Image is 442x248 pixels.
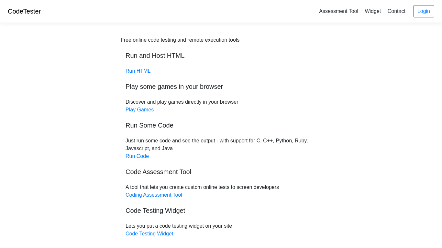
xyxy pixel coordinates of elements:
[126,153,149,159] a: Run Code
[126,68,150,74] a: Run HTML
[413,5,434,17] a: Login
[385,6,408,16] a: Contact
[126,107,154,112] a: Play Games
[121,36,239,44] div: Free online code testing and remote execution tools
[362,6,383,16] a: Widget
[126,83,316,90] h5: Play some games in your browser
[126,207,316,214] h5: Code Testing Widget
[121,36,321,238] div: Discover and play games directly in your browser Just run some code and see the output - with sup...
[316,6,361,16] a: Assessment Tool
[126,168,316,176] h5: Code Assessment Tool
[126,121,316,129] h5: Run Some Code
[126,231,173,236] a: Code Testing Widget
[126,52,316,59] h5: Run and Host HTML
[8,8,41,15] a: CodeTester
[126,192,182,198] a: Coding Assessment Tool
